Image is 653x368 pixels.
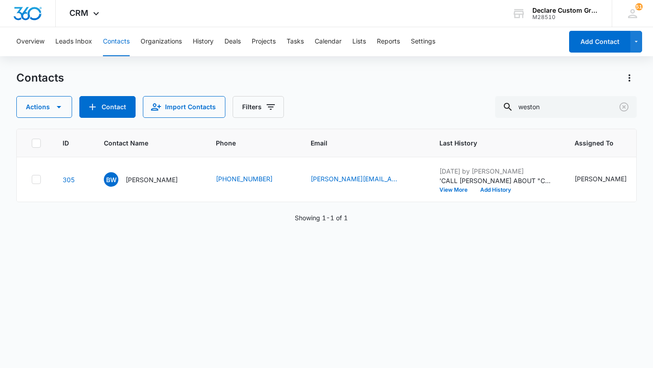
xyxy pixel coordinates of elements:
button: Contacts [103,27,130,56]
span: ID [63,138,69,148]
button: Add Contact [569,31,630,53]
div: account id [532,14,599,20]
span: Assigned To [575,138,630,148]
button: Actions [16,96,72,118]
a: Navigate to contact details page for Brady Welton [63,176,75,184]
input: Search Contacts [495,96,637,118]
button: Leads Inbox [55,27,92,56]
div: notifications count [635,3,643,10]
p: 'CALL [PERSON_NAME] ABOUT "CARS &amp; COFFEE" EVENTS' ---------- Repeating: [From]None [To]Every ... [439,176,553,185]
button: Actions [622,71,637,85]
div: account name [532,7,599,14]
div: Phone - (970) 690-3892 - Select to Edit Field [216,174,289,185]
button: Settings [411,27,435,56]
span: Contact Name [104,138,181,148]
button: Reports [377,27,400,56]
h1: Contacts [16,71,64,85]
a: [PERSON_NAME][EMAIL_ADDRESS][DOMAIN_NAME] [311,174,401,184]
button: View More [439,187,474,193]
button: Organizations [141,27,182,56]
p: [DATE] by [PERSON_NAME] [439,166,553,176]
div: Contact Name - Brady Welton - Select to Edit Field [104,172,194,187]
button: Add History [474,187,517,193]
button: Overview [16,27,44,56]
div: [PERSON_NAME] [575,174,627,184]
p: Showing 1-1 of 1 [295,213,348,223]
div: Assigned To - Josh Kellogg - Select to Edit Field [575,174,643,185]
a: [PHONE_NUMBER] [216,174,273,184]
p: [PERSON_NAME] [126,175,178,184]
span: 51 [635,3,643,10]
button: Filters [233,96,284,118]
button: History [193,27,214,56]
span: Email [311,138,404,148]
button: Add Contact [79,96,136,118]
span: CRM [69,8,88,18]
button: Lists [352,27,366,56]
span: Last History [439,138,540,148]
div: Email - brady@tricitycycle.com - Select to Edit Field [311,174,418,185]
button: Import Contacts [143,96,225,118]
span: Phone [216,138,276,148]
span: BW [104,172,118,187]
button: Calendar [315,27,341,56]
button: Projects [252,27,276,56]
button: Clear [617,100,631,114]
button: Tasks [287,27,304,56]
button: Deals [224,27,241,56]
